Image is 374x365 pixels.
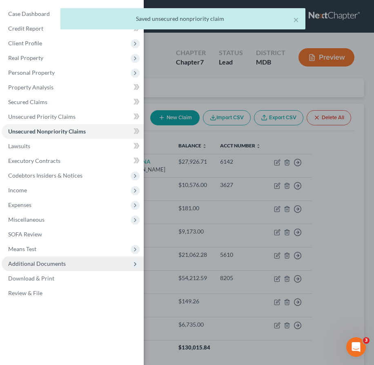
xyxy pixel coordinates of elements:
span: Income [8,187,27,194]
span: Review & File [8,289,42,296]
span: Additional Documents [8,260,66,267]
a: Executory Contracts [2,154,144,168]
span: Real Property [8,54,43,61]
span: Executory Contracts [8,157,60,164]
span: Expenses [8,201,31,208]
a: Download & Print [2,271,144,286]
div: Saved unsecured nonpriority claim [67,15,299,23]
span: Codebtors Insiders & Notices [8,172,82,179]
a: Property Analysis [2,80,144,95]
a: Case Dashboard [2,7,144,21]
span: SOFA Review [8,231,42,238]
a: Unsecured Nonpriority Claims [2,124,144,139]
a: SOFA Review [2,227,144,242]
span: Unsecured Priority Claims [8,113,76,120]
a: Secured Claims [2,95,144,109]
span: Download & Print [8,275,54,282]
span: Secured Claims [8,98,47,105]
iframe: Intercom live chat [346,337,366,357]
span: Personal Property [8,69,55,76]
span: Means Test [8,245,36,252]
span: Miscellaneous [8,216,45,223]
button: × [293,15,299,24]
span: 3 [363,337,370,344]
span: Property Analysis [8,84,53,91]
a: Unsecured Priority Claims [2,109,144,124]
span: Lawsuits [8,142,30,149]
a: Review & File [2,286,144,300]
a: Lawsuits [2,139,144,154]
span: Unsecured Nonpriority Claims [8,128,86,135]
span: Client Profile [8,40,42,47]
